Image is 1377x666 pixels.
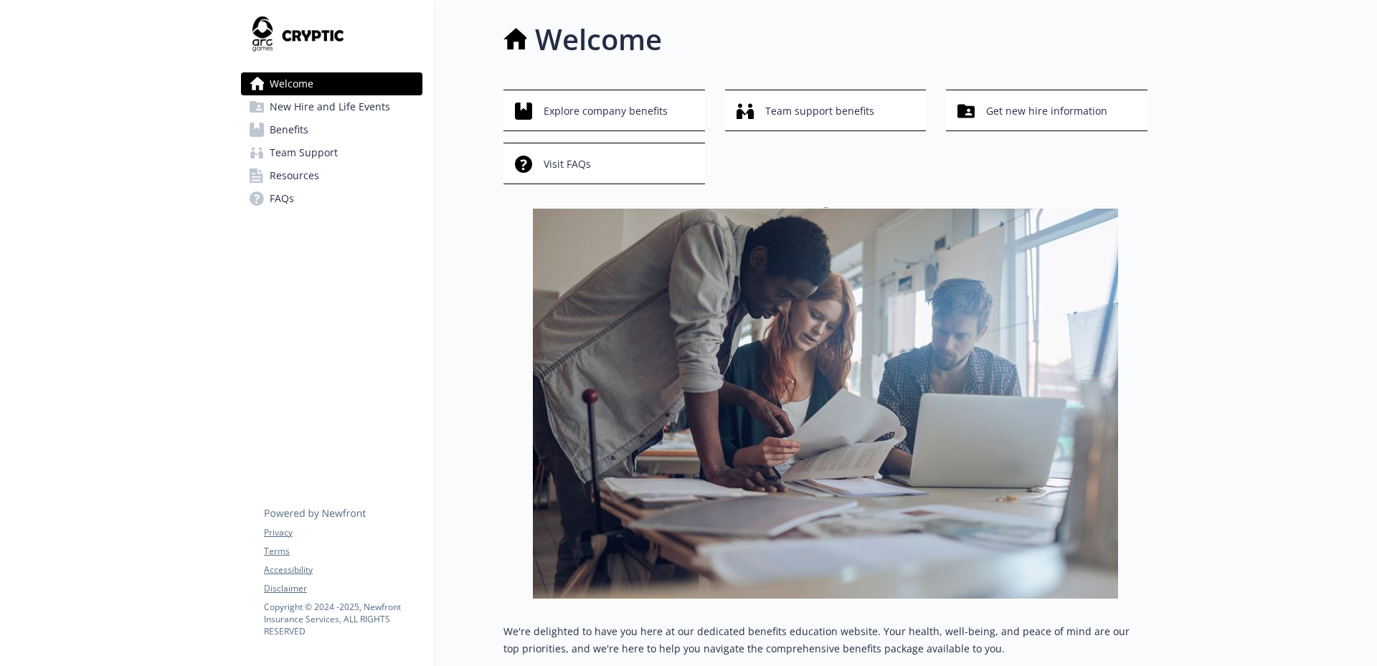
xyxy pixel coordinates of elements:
[241,164,422,187] a: Resources
[264,582,422,595] a: Disclaimer
[241,187,422,210] a: FAQs
[241,141,422,164] a: Team Support
[264,563,422,576] a: Accessibility
[241,95,422,118] a: New Hire and Life Events
[986,97,1107,125] span: Get new hire information
[532,207,1119,600] img: overview page banner
[270,141,338,164] span: Team Support
[270,187,294,210] span: FAQs
[535,18,662,61] h1: Welcome
[544,151,591,178] span: Visit FAQs
[544,97,668,125] span: Explore company benefits
[765,97,874,125] span: Team support benefits
[725,90,927,131] button: Team support benefits
[503,143,705,184] button: Visit FAQs
[946,90,1147,131] button: Get new hire information
[241,72,422,95] a: Welcome
[270,95,390,118] span: New Hire and Life Events
[270,118,308,141] span: Benefits
[264,601,422,637] p: Copyright © 2024 - 2025 , Newfront Insurance Services, ALL RIGHTS RESERVED
[264,526,422,539] a: Privacy
[241,118,422,141] a: Benefits
[270,72,313,95] span: Welcome
[264,545,422,558] a: Terms
[270,164,319,187] span: Resources
[503,90,705,131] button: Explore company benefits
[503,623,1147,657] p: We're delighted to have you here at our dedicated benefits education website. Your health, well-b...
